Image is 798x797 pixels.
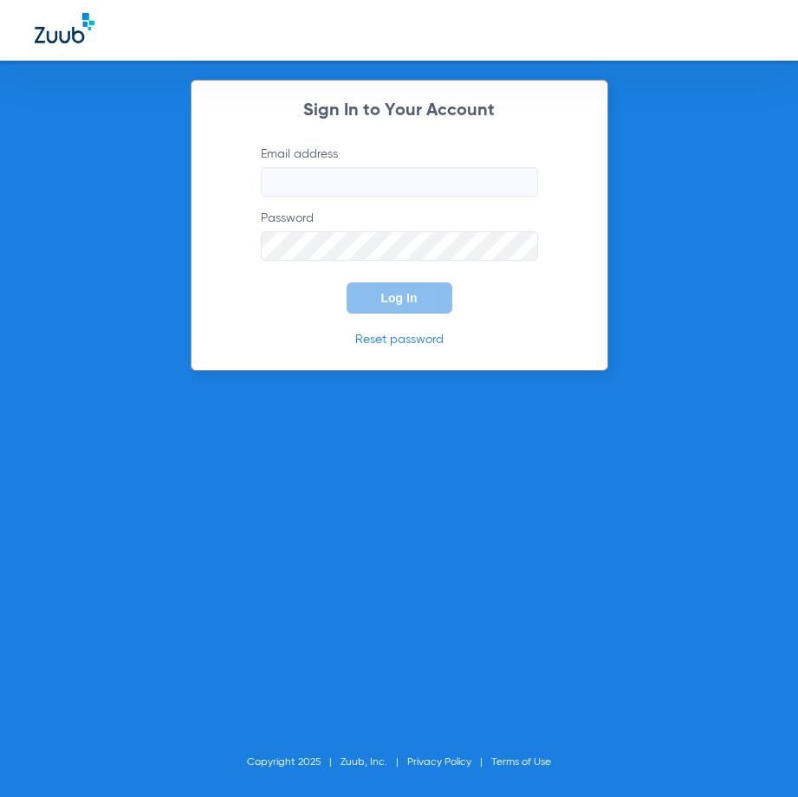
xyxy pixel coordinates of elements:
a: Reset password [355,334,444,346]
span: Log In [381,291,418,305]
input: Password [261,231,538,261]
input: Email address [261,167,538,197]
a: Terms of Use [491,757,551,768]
label: Password [261,210,538,261]
button: Log In [347,282,452,314]
label: Email address [261,146,538,197]
h2: Sign In to Your Account [235,102,564,120]
li: Zuub, Inc. [341,754,407,771]
li: Copyright 2025 [247,754,341,771]
a: Privacy Policy [407,757,471,768]
img: Zuub Logo [35,13,94,43]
